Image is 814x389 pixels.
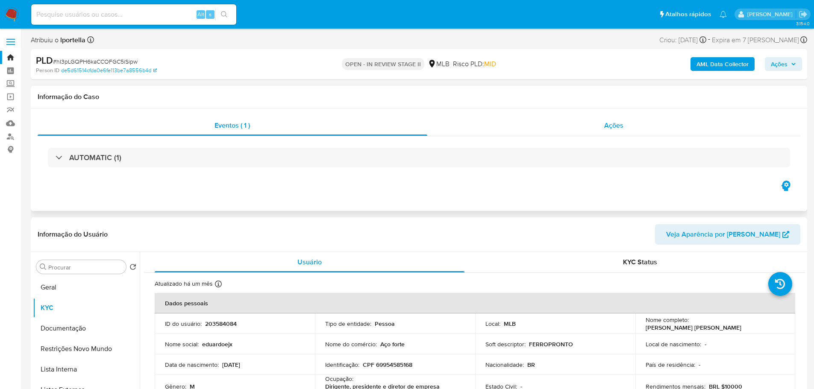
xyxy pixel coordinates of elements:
span: # hI3pLGQPH6kaCCOFGC5iSipw [53,57,138,66]
p: 203584084 [205,320,237,328]
span: MID [484,59,496,69]
span: Atalhos rápidos [665,10,711,19]
p: Aço forte [380,340,405,348]
p: ID do usuário : [165,320,202,328]
b: PLD [36,53,53,67]
p: Atualizado há um mês [155,280,213,288]
span: - [708,34,710,46]
span: Veja Aparência por [PERSON_NAME] [666,224,780,245]
input: Procurar [48,263,123,271]
p: - [699,361,700,369]
button: Retornar ao pedido padrão [129,263,136,273]
span: Usuário [297,257,322,267]
p: - [705,340,706,348]
button: AML Data Collector [691,57,755,71]
p: [DATE] [222,361,240,369]
p: BR [527,361,535,369]
button: search-icon [215,9,233,20]
h3: AUTOMATIC (1) [69,153,121,162]
button: Restrições Novo Mundo [33,339,140,359]
div: AUTOMATIC (1) [48,148,790,167]
button: Documentação [33,318,140,339]
span: Risco PLD: [453,59,496,69]
button: Geral [33,277,140,298]
b: AML Data Collector [696,57,749,71]
a: de5d61514cfda0e6fe113be7a8556b4d [61,67,157,74]
p: OPEN - IN REVIEW STAGE II [342,58,424,70]
div: Criou: [DATE] [659,34,706,46]
span: Ações [604,120,623,130]
b: lportella [59,35,85,45]
p: [PERSON_NAME] [PERSON_NAME] [646,324,741,331]
p: Nome do comércio : [325,340,377,348]
span: Ações [771,57,788,71]
p: Ocupação : [325,375,353,383]
p: lucas.portella@mercadolivre.com [747,10,796,18]
span: Eventos ( 1 ) [215,120,250,130]
span: Atribuiu o [31,35,85,45]
button: Lista Interna [33,359,140,380]
p: Data de nascimento : [165,361,219,369]
button: Procurar [40,263,47,270]
h1: Informação do Caso [38,93,800,101]
p: FERROPRONTO [529,340,573,348]
span: KYC Status [623,257,657,267]
div: MLB [428,59,450,69]
p: MLB [504,320,516,328]
a: Notificações [720,11,727,18]
p: Nome social : [165,340,199,348]
p: Nome completo : [646,316,689,324]
input: Pesquise usuários ou casos... [31,9,236,20]
p: Pessoa [375,320,395,328]
th: Dados pessoais [155,293,795,313]
p: CPF 69954585168 [363,361,412,369]
p: Identificação : [325,361,359,369]
p: Local : [485,320,500,328]
span: Expira em 7 [PERSON_NAME] [712,35,799,45]
h1: Informação do Usuário [38,230,108,239]
a: Sair [799,10,808,19]
p: eduardoejx [202,340,232,348]
p: Tipo de entidade : [325,320,371,328]
p: Local de nascimento : [646,340,701,348]
button: KYC [33,298,140,318]
p: País de residência : [646,361,695,369]
p: Soft descriptor : [485,340,526,348]
span: s [209,10,212,18]
span: Alt [197,10,204,18]
b: Person ID [36,67,59,74]
p: Nacionalidade : [485,361,524,369]
button: Veja Aparência por [PERSON_NAME] [655,224,800,245]
button: Ações [765,57,802,71]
